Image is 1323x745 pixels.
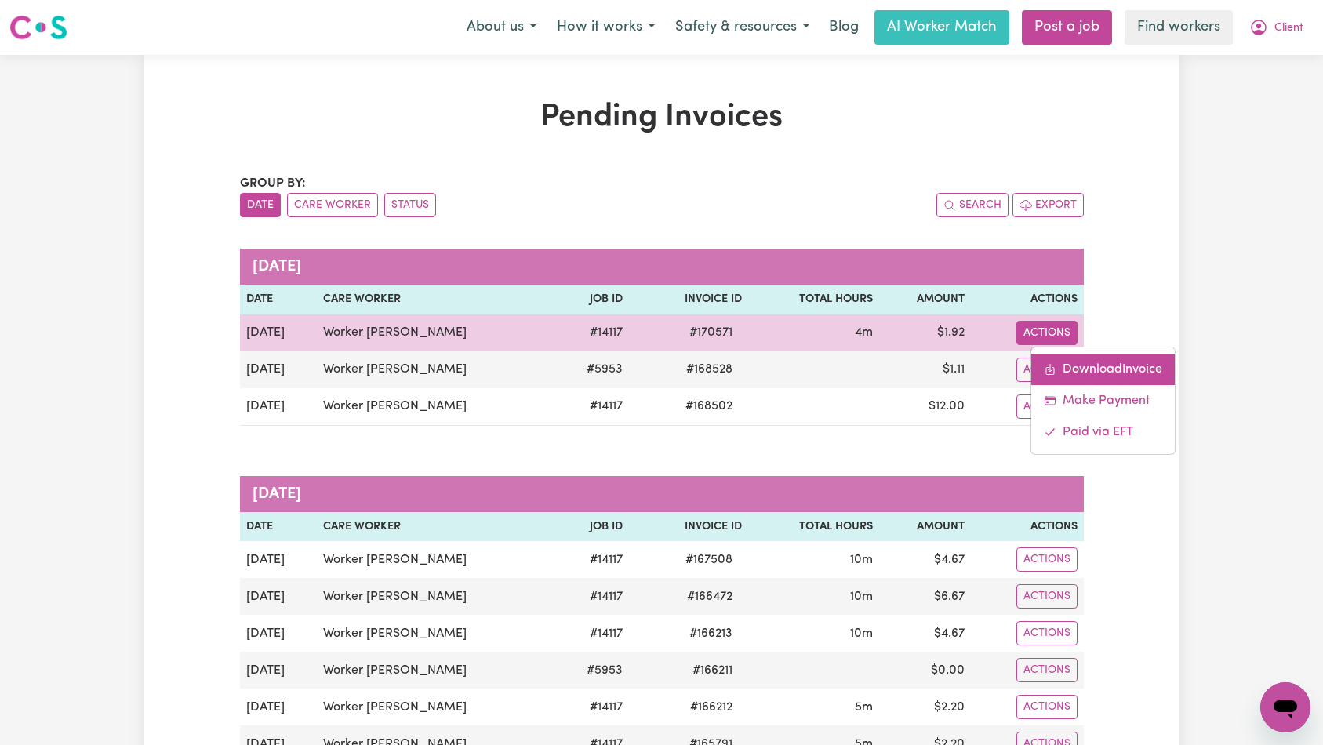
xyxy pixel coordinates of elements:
span: # 167508 [676,551,742,569]
caption: [DATE] [240,476,1084,512]
td: # 14117 [554,615,628,652]
h1: Pending Invoices [240,99,1084,136]
th: Date [240,512,318,542]
span: 4 minutes [855,326,873,339]
th: Care Worker [317,285,554,314]
caption: [DATE] [240,249,1084,285]
td: $ 1.92 [879,314,971,351]
td: [DATE] [240,314,318,351]
button: sort invoices by paid status [384,193,436,217]
td: Worker [PERSON_NAME] [317,652,554,689]
button: How it works [547,11,665,44]
td: $ 4.67 [879,541,971,578]
th: Total Hours [748,512,879,542]
td: # 5953 [554,652,628,689]
span: # 168528 [677,360,742,379]
td: Worker [PERSON_NAME] [317,615,554,652]
span: # 166212 [681,698,742,717]
td: # 5953 [554,351,628,388]
span: 10 minutes [850,554,873,566]
a: AI Worker Match [874,10,1009,45]
a: Careseekers logo [9,9,67,45]
th: Care Worker [317,512,554,542]
th: Actions [971,512,1083,542]
a: Mark invoice #170571 as paid via EFT [1031,416,1175,448]
button: Actions [1016,547,1078,572]
td: # 14117 [554,541,628,578]
button: About us [456,11,547,44]
td: $ 1.11 [879,351,971,388]
button: Actions [1016,394,1078,419]
td: [DATE] [240,541,318,578]
button: Actions [1016,695,1078,719]
td: $ 12.00 [879,388,971,426]
button: Search [936,193,1009,217]
span: # 168502 [676,397,742,416]
th: Invoice ID [629,512,748,542]
span: # 170571 [680,323,742,342]
span: # 166213 [680,624,742,643]
td: [DATE] [240,652,318,689]
button: Safety & resources [665,11,820,44]
td: [DATE] [240,388,318,426]
a: Make Payment [1031,385,1175,416]
iframe: Button to launch messaging window [1260,682,1310,732]
th: Job ID [554,512,628,542]
td: $ 4.67 [879,615,971,652]
td: Worker [PERSON_NAME] [317,578,554,615]
td: [DATE] [240,615,318,652]
th: Job ID [554,285,628,314]
span: Group by: [240,177,306,190]
button: sort invoices by care worker [287,193,378,217]
td: [DATE] [240,351,318,388]
th: Amount [879,285,971,314]
td: Worker [PERSON_NAME] [317,541,554,578]
span: # 166211 [683,661,742,680]
td: [DATE] [240,689,318,725]
button: Actions [1016,321,1078,345]
td: Worker [PERSON_NAME] [317,689,554,725]
td: [DATE] [240,578,318,615]
th: Amount [879,512,971,542]
span: # 166472 [678,587,742,606]
th: Invoice ID [629,285,748,314]
button: sort invoices by date [240,193,281,217]
a: Find workers [1125,10,1233,45]
th: Actions [971,285,1083,314]
span: 10 minutes [850,627,873,640]
span: 10 minutes [850,591,873,603]
td: $ 6.67 [879,578,971,615]
td: Worker [PERSON_NAME] [317,351,554,388]
span: Client [1274,20,1303,37]
th: Date [240,285,318,314]
button: Actions [1016,358,1078,382]
td: Worker [PERSON_NAME] [317,314,554,351]
a: Post a job [1022,10,1112,45]
button: Export [1012,193,1084,217]
img: Careseekers logo [9,13,67,42]
button: My Account [1239,11,1314,44]
td: # 14117 [554,388,628,426]
div: Actions [1030,347,1176,455]
a: Download invoice #170571 [1031,354,1175,385]
th: Total Hours [748,285,879,314]
td: $ 2.20 [879,689,971,725]
button: Actions [1016,621,1078,645]
span: 5 minutes [855,701,873,714]
td: # 14117 [554,578,628,615]
td: $ 0.00 [879,652,971,689]
td: # 14117 [554,689,628,725]
a: Blog [820,10,868,45]
button: Actions [1016,658,1078,682]
td: # 14117 [554,314,628,351]
td: Worker [PERSON_NAME] [317,388,554,426]
button: Actions [1016,584,1078,609]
